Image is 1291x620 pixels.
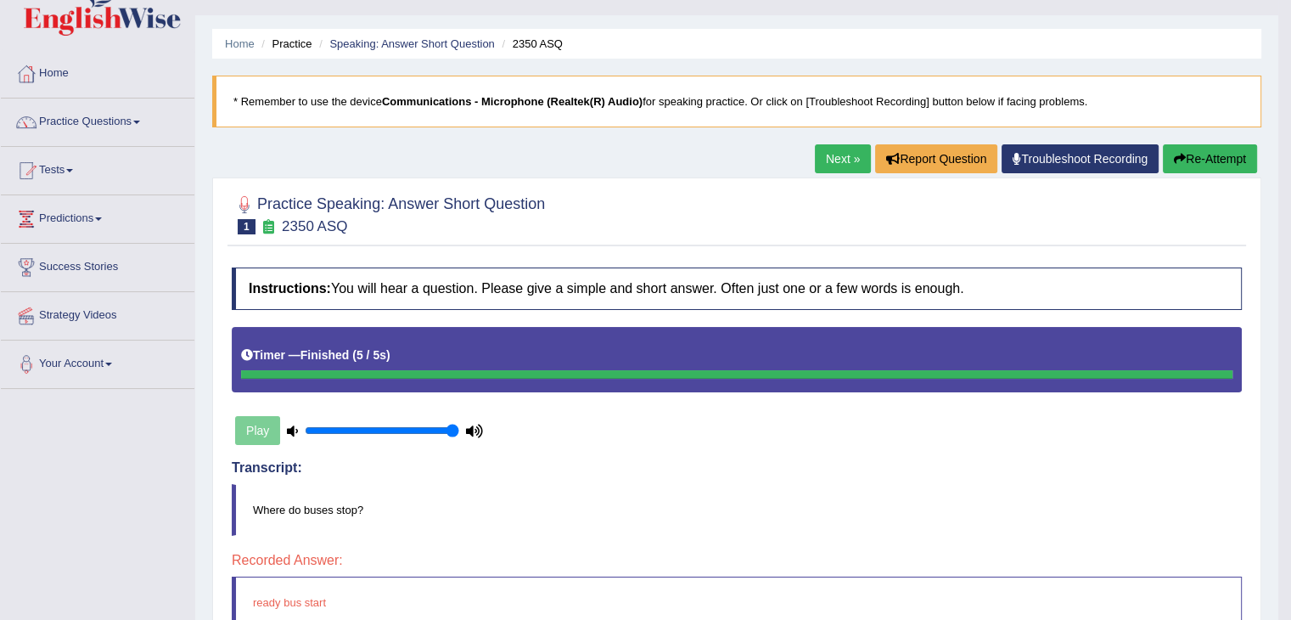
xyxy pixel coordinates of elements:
blockquote: Where do buses stop? [232,484,1242,536]
span: 1 [238,219,255,234]
a: Strategy Videos [1,292,194,335]
h4: Transcript: [232,460,1242,476]
button: Re-Attempt [1163,144,1257,173]
li: Practice [257,36,312,52]
h2: Practice Speaking: Answer Short Question [232,192,545,234]
b: 5 / 5s [356,348,386,362]
blockquote: * Remember to use the device for speaking practice. Or click on [Troubleshoot Recording] button b... [212,76,1261,127]
a: Home [1,50,194,93]
a: Tests [1,147,194,189]
h5: Timer — [241,349,390,362]
a: Success Stories [1,244,194,286]
a: Your Account [1,341,194,383]
small: 2350 ASQ [282,218,348,234]
li: 2350 ASQ [497,36,563,52]
a: Speaking: Answer Short Question [329,37,494,50]
small: Exam occurring question [260,219,278,235]
h4: You will hear a question. Please give a simple and short answer. Often just one or a few words is... [232,268,1242,310]
a: Troubleshoot Recording [1002,144,1159,173]
b: Finished [300,348,350,362]
a: Home [225,37,255,50]
a: Practice Questions [1,99,194,141]
a: Next » [815,144,871,173]
b: Instructions: [249,281,331,296]
h4: Recorded Answer: [232,553,1242,568]
b: ) [386,348,390,362]
b: ( [352,348,356,362]
button: Report Question [875,144,997,173]
b: Communications - Microphone (Realtek(R) Audio) [382,95,643,108]
a: Predictions [1,195,194,238]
